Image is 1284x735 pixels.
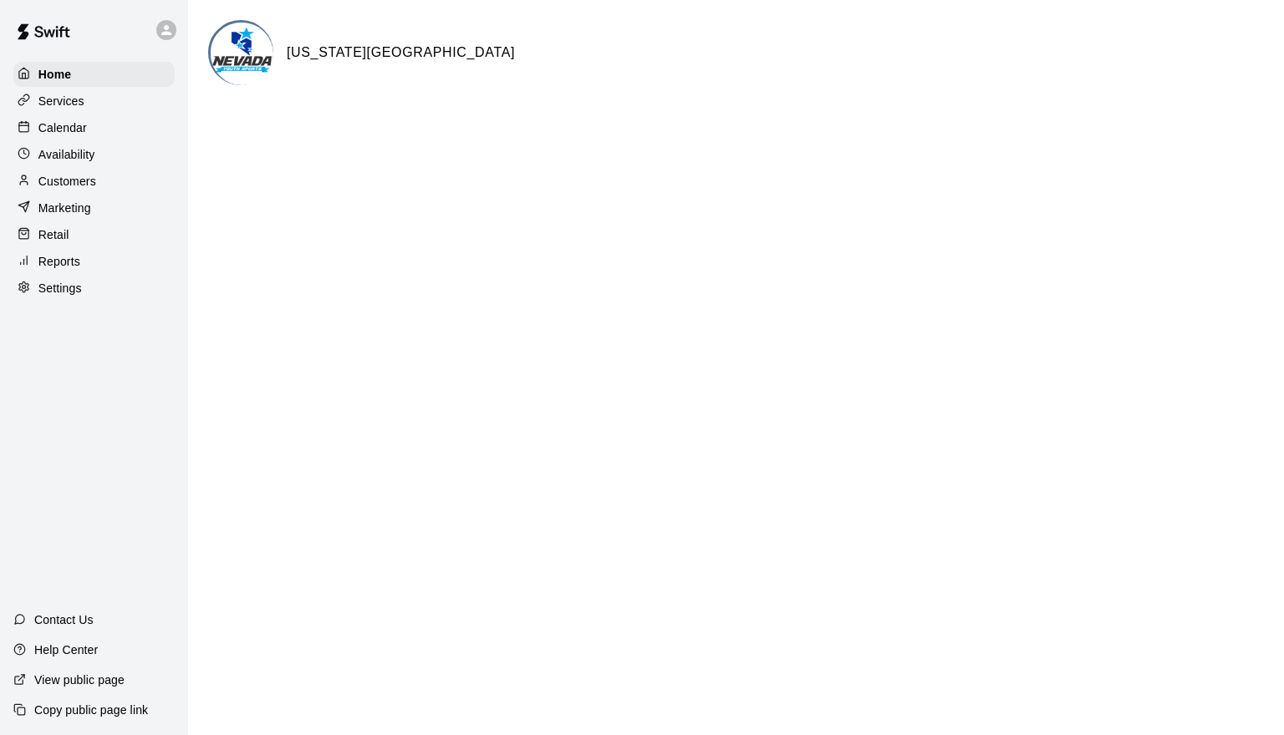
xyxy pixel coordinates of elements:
[211,23,273,85] img: Nevada Youth Sports Center logo
[34,611,94,628] p: Contact Us
[38,173,96,190] p: Customers
[38,146,95,163] p: Availability
[34,641,98,658] p: Help Center
[34,672,125,688] p: View public page
[13,249,175,274] a: Reports
[13,115,175,140] a: Calendar
[38,93,84,109] p: Services
[13,222,175,247] a: Retail
[38,200,91,216] p: Marketing
[13,142,175,167] a: Availability
[13,169,175,194] a: Customers
[38,226,69,243] p: Retail
[13,62,175,87] a: Home
[13,276,175,301] a: Settings
[38,253,80,270] p: Reports
[13,89,175,114] a: Services
[34,702,148,718] p: Copy public page link
[38,119,87,136] p: Calendar
[287,42,515,63] h6: [US_STATE][GEOGRAPHIC_DATA]
[13,195,175,220] a: Marketing
[38,66,72,83] p: Home
[38,280,82,297] p: Settings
